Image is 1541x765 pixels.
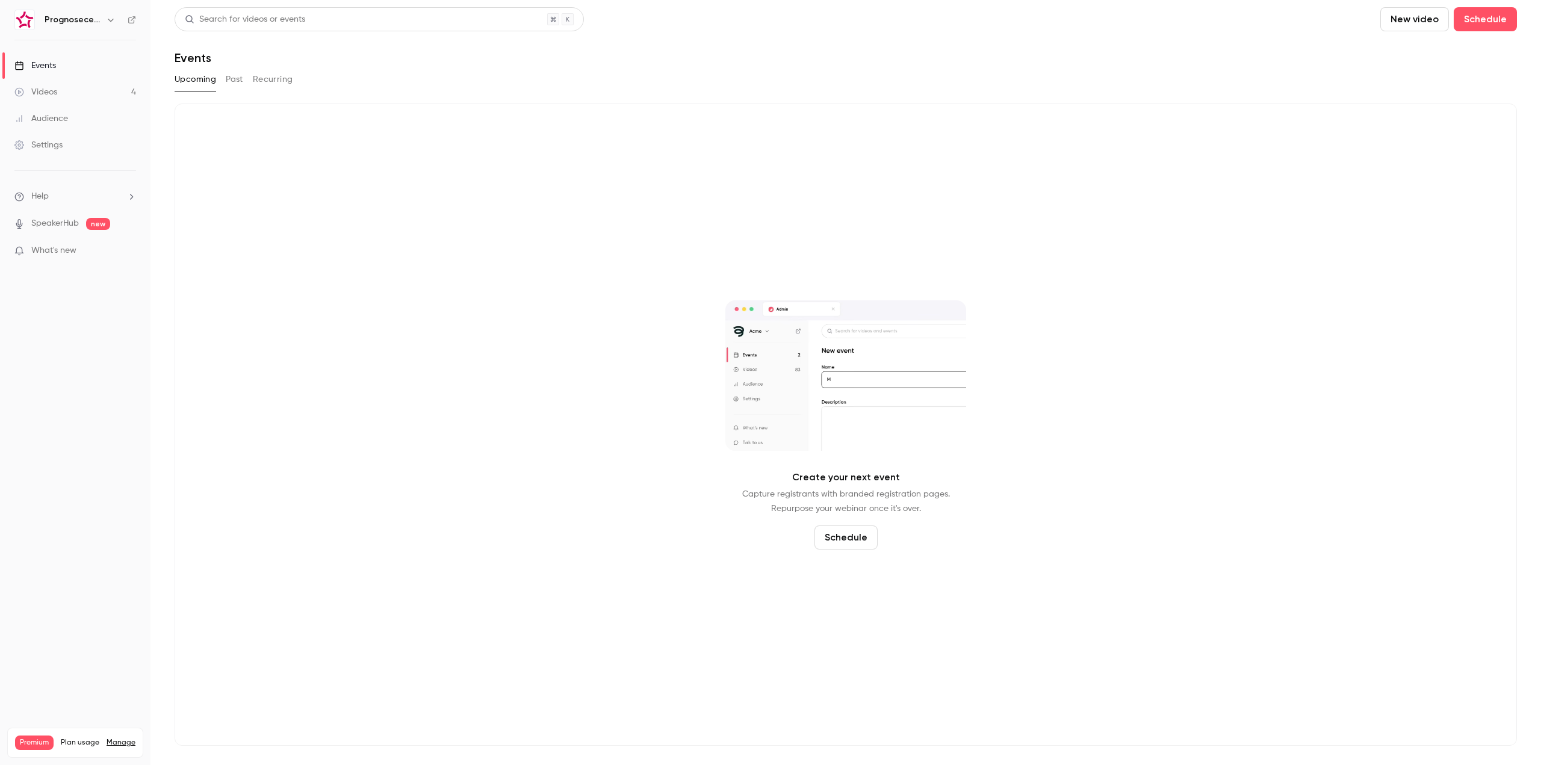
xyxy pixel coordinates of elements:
[61,738,99,748] span: Plan usage
[14,113,68,125] div: Audience
[226,70,243,89] button: Past
[14,60,56,72] div: Events
[14,139,63,151] div: Settings
[14,190,136,203] li: help-dropdown-opener
[792,470,900,485] p: Create your next event
[175,70,216,89] button: Upcoming
[253,70,293,89] button: Recurring
[185,13,305,26] div: Search for videos or events
[86,218,110,230] span: new
[15,736,54,750] span: Premium
[31,217,79,230] a: SpeakerHub
[175,51,211,65] h1: Events
[31,190,49,203] span: Help
[742,487,950,516] p: Capture registrants with branded registration pages. Repurpose your webinar once it's over.
[15,10,34,29] img: Prognosecenteret | Powered by Hubexo
[45,14,101,26] h6: Prognosecenteret | Powered by Hubexo
[14,86,57,98] div: Videos
[1380,7,1449,31] button: New video
[814,525,878,550] button: Schedule
[107,738,135,748] a: Manage
[1454,7,1517,31] button: Schedule
[31,244,76,257] span: What's new
[122,246,136,256] iframe: Noticeable Trigger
